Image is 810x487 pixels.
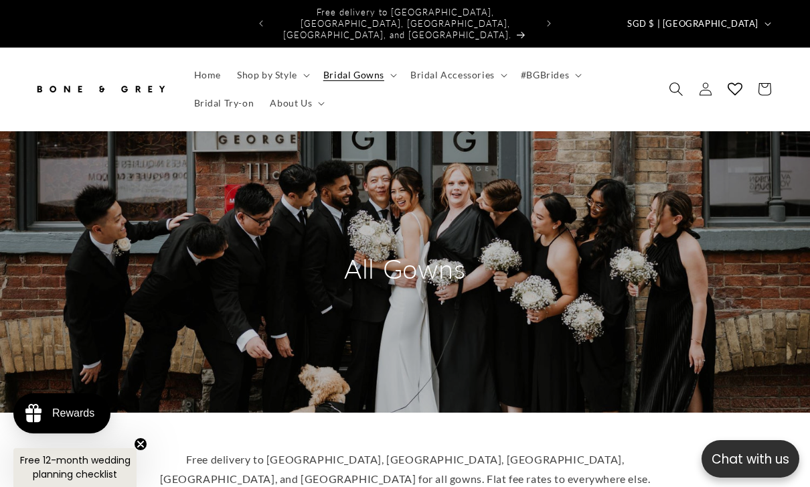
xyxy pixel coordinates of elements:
a: Home [186,61,229,89]
button: SGD $ | [GEOGRAPHIC_DATA] [619,11,777,36]
a: Bone and Grey Bridal [29,69,173,109]
button: Previous announcement [246,11,276,36]
summary: Search [661,74,691,104]
summary: About Us [262,89,330,117]
span: #BGBrides [521,69,569,81]
a: Bridal Try-on [186,89,262,117]
span: Shop by Style [237,69,297,81]
span: Free 12-month wedding planning checklist [20,454,131,481]
button: Open chatbox [702,440,799,478]
span: SGD $ | [GEOGRAPHIC_DATA] [627,17,758,31]
span: Bridal Accessories [410,69,495,81]
span: About Us [270,97,312,109]
span: Bridal Try-on [194,97,254,109]
span: Free delivery to [GEOGRAPHIC_DATA], [GEOGRAPHIC_DATA], [GEOGRAPHIC_DATA], [GEOGRAPHIC_DATA], and ... [283,7,511,40]
summary: Shop by Style [229,61,315,89]
summary: Bridal Accessories [402,61,513,89]
summary: #BGBrides [513,61,587,89]
img: Bone and Grey Bridal [33,74,167,104]
div: Rewards [52,407,94,419]
div: Free 12-month wedding planning checklistClose teaser [13,448,137,487]
summary: Bridal Gowns [315,61,402,89]
p: Chat with us [702,449,799,469]
span: Bridal Gowns [323,69,384,81]
h2: All Gowns [278,251,532,286]
button: Close teaser [134,437,147,451]
span: Home [194,69,221,81]
button: Next announcement [534,11,564,36]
